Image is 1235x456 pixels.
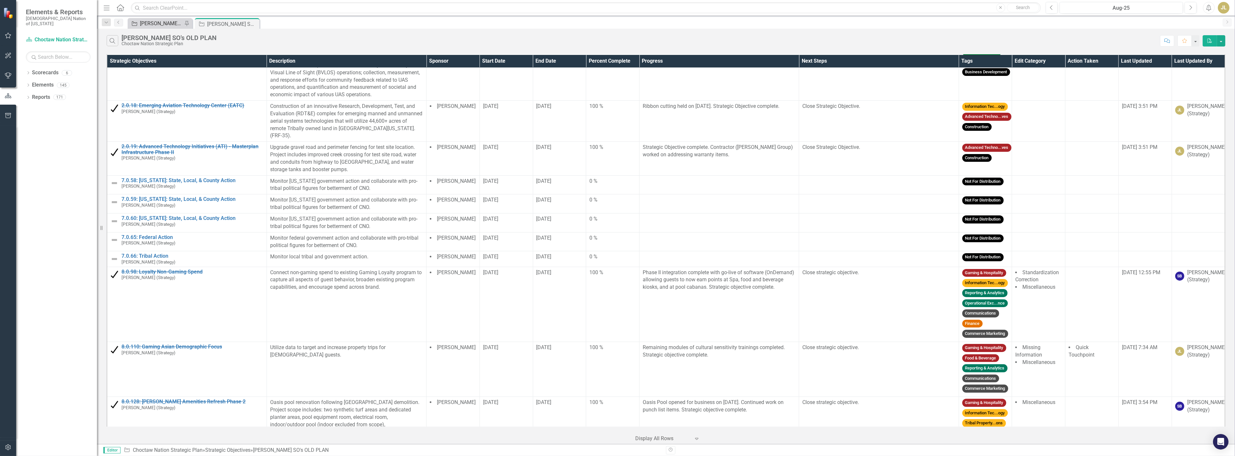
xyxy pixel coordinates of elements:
[799,251,959,267] td: Double-Click to Edit
[533,267,586,342] td: Double-Click to Edit
[1016,5,1030,10] span: Search
[1175,106,1184,115] div: JL
[1122,269,1168,276] div: [DATE] 12:55 PM
[437,269,476,275] span: [PERSON_NAME]
[589,215,636,223] div: 0 %
[1062,4,1181,12] div: Aug-25
[437,197,476,203] span: [PERSON_NAME]
[483,344,498,350] span: [DATE]
[1187,344,1226,359] div: [PERSON_NAME] (Strategy)
[536,178,552,184] span: [DATE]
[53,95,66,100] div: 171
[959,267,1012,342] td: Double-Click to Edit
[437,235,476,241] span: [PERSON_NAME]
[483,103,498,109] span: [DATE]
[267,175,426,194] td: Double-Click to Edit
[589,399,636,406] div: 100 %
[643,269,796,291] p: Phase II integration complete with go-live of software (OnDemand) allowing guests to now earn poi...
[437,216,476,222] span: [PERSON_NAME]
[111,149,118,156] img: Completed
[1012,267,1065,342] td: Double-Click to Edit
[589,269,636,276] div: 100 %
[959,142,1012,175] td: Double-Click to Edit
[639,194,799,213] td: Double-Click to Edit
[107,194,267,213] td: Double-Click to Edit Right Click for Context Menu
[483,216,498,222] span: [DATE]
[111,105,118,112] img: Completed
[962,309,999,317] span: Communications
[121,41,216,46] div: Choctaw Nation Strategic Plan
[427,142,480,175] td: Double-Click to Edit
[639,251,799,267] td: Double-Click to Edit
[121,34,216,41] div: [PERSON_NAME] SO's OLD PLAN
[639,267,799,342] td: Double-Click to Edit
[959,194,1012,213] td: Double-Click to Edit
[1218,2,1230,14] button: JL
[962,269,1006,277] span: Gaming & Hospitality
[533,232,586,251] td: Double-Click to Edit
[589,344,636,351] div: 100 %
[26,16,90,26] small: [DEMOGRAPHIC_DATA] Nation of [US_STATE]
[1007,3,1039,12] button: Search
[536,269,552,275] span: [DATE]
[427,342,480,397] td: Double-Click to Edit
[32,69,58,77] a: Scorecards
[26,8,90,16] span: Elements & Reports
[533,175,586,194] td: Double-Click to Edit
[270,234,423,249] p: Monitor federal government action and collaborate with pro-tribal political figures for bettermen...
[270,269,423,291] p: Connect non-gaming spend to existing Gaming Loyalty program to capture all aspects of guest behav...
[107,342,267,397] td: Double-Click to Edit Right Click for Context Menu
[586,213,639,233] td: Double-Click to Edit
[962,154,992,162] span: Construction
[639,101,799,142] td: Double-Click to Edit
[480,342,533,397] td: Double-Click to Edit
[62,70,72,76] div: 6
[111,179,118,187] img: Not Defined
[536,103,552,109] span: [DATE]
[111,217,118,225] img: Not Defined
[121,203,175,208] small: [PERSON_NAME] (Strategy)
[1065,101,1119,142] td: Double-Click to Edit
[1012,142,1065,175] td: Double-Click to Edit
[639,232,799,251] td: Double-Click to Edit
[962,113,1011,121] span: Advanced Techno...ves
[107,142,267,175] td: Double-Click to Edit Right Click for Context Menu
[427,101,480,142] td: Double-Click to Edit
[1213,434,1229,450] div: Open Intercom Messenger
[959,213,1012,233] td: Double-Click to Edit
[121,241,175,245] small: [PERSON_NAME] (Strategy)
[267,142,426,175] td: Double-Click to Edit
[121,156,175,161] small: [PERSON_NAME] (Strategy)
[1065,194,1119,213] td: Double-Click to Edit
[107,251,267,267] td: Double-Click to Edit Right Click for Context Menu
[962,320,983,328] span: Finance
[480,213,533,233] td: Double-Click to Edit
[111,271,118,278] img: Completed
[586,232,639,251] td: Double-Click to Edit
[480,175,533,194] td: Double-Click to Edit
[129,19,183,27] a: [PERSON_NAME] SOs
[480,251,533,267] td: Double-Click to Edit
[536,235,552,241] span: [DATE]
[1065,213,1119,233] td: Double-Click to Edit
[437,254,476,260] span: [PERSON_NAME]
[1065,142,1119,175] td: Double-Click to Edit
[121,178,263,183] a: 7.0.58: [US_STATE]: State, Local, & County Action
[962,215,1004,223] span: Not For Distribution
[483,269,498,275] span: [DATE]
[107,232,267,251] td: Double-Click to Edit Right Click for Context Menu
[802,103,955,110] p: Close Strategic Objective.
[962,344,1006,352] span: Gaming & Hospitality
[483,254,498,260] span: [DATE]
[427,213,480,233] td: Double-Click to Edit
[267,101,426,142] td: Double-Click to Edit
[270,103,423,140] p: Construction of an innovative Research, Development, Test, and Evaluation (RDT&E) complex for eme...
[962,279,1008,287] span: Information Tec...ogy
[536,216,552,222] span: [DATE]
[1187,103,1226,118] div: [PERSON_NAME] (Strategy)
[799,232,959,251] td: Double-Click to Edit
[962,299,1008,307] span: Operational Exc...nce
[1012,342,1065,397] td: Double-Click to Edit
[1175,272,1184,281] div: SB
[111,346,118,354] img: Completed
